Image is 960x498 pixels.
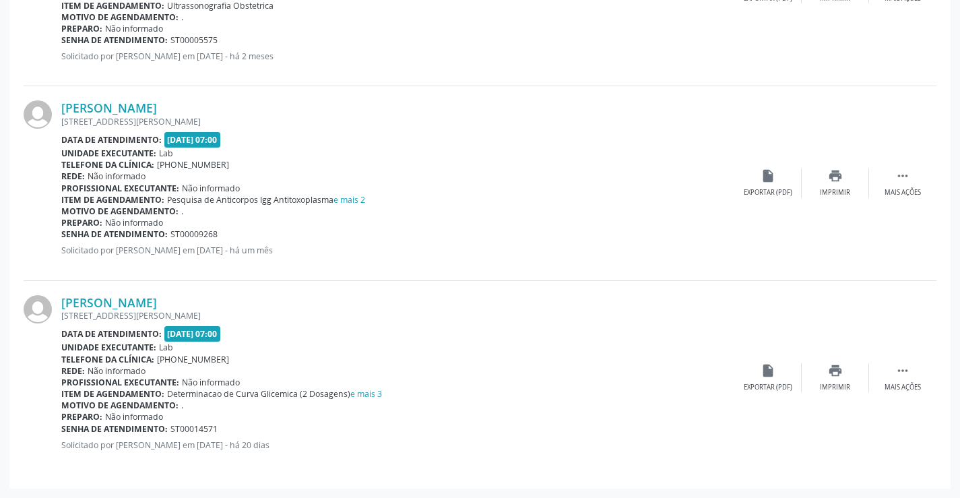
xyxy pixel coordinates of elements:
b: Profissional executante: [61,377,179,388]
b: Telefone da clínica: [61,354,154,365]
span: Não informado [182,183,240,194]
p: Solicitado por [PERSON_NAME] em [DATE] - há 20 dias [61,439,734,451]
span: Não informado [88,170,146,182]
span: . [181,206,183,217]
b: Senha de atendimento: [61,423,168,435]
i: insert_drive_file [761,168,775,183]
span: Não informado [105,217,163,228]
b: Data de atendimento: [61,134,162,146]
i: insert_drive_file [761,363,775,378]
span: [DATE] 07:00 [164,326,221,342]
span: Não informado [182,377,240,388]
i:  [895,168,910,183]
b: Rede: [61,365,85,377]
b: Profissional executante: [61,183,179,194]
a: e mais 2 [333,194,365,206]
span: Não informado [105,23,163,34]
b: Motivo de agendamento: [61,400,179,411]
p: Solicitado por [PERSON_NAME] em [DATE] - há 2 meses [61,51,734,62]
b: Item de agendamento: [61,194,164,206]
span: Lab [159,342,173,353]
b: Item de agendamento: [61,388,164,400]
a: [PERSON_NAME] [61,100,157,115]
span: ST00009268 [170,228,218,240]
div: [STREET_ADDRESS][PERSON_NAME] [61,310,734,321]
p: Solicitado por [PERSON_NAME] em [DATE] - há um mês [61,245,734,256]
span: . [181,11,183,23]
b: Telefone da clínica: [61,159,154,170]
span: ST00014571 [170,423,218,435]
div: Mais ações [885,188,921,197]
b: Data de atendimento: [61,328,162,340]
b: Unidade executante: [61,342,156,353]
b: Motivo de agendamento: [61,11,179,23]
span: Lab [159,148,173,159]
span: . [181,400,183,411]
i: print [828,168,843,183]
span: [PHONE_NUMBER] [157,159,229,170]
span: Não informado [88,365,146,377]
b: Preparo: [61,23,102,34]
a: [PERSON_NAME] [61,295,157,310]
div: Exportar (PDF) [744,383,792,392]
span: ST00005575 [170,34,218,46]
span: Não informado [105,411,163,423]
span: Determinacao de Curva Glicemica (2 Dosagens) [167,388,382,400]
span: [PHONE_NUMBER] [157,354,229,365]
div: Exportar (PDF) [744,188,792,197]
a: e mais 3 [350,388,382,400]
img: img [24,100,52,129]
span: Pesquisa de Anticorpos Igg Antitoxoplasma [167,194,365,206]
div: Imprimir [820,188,850,197]
i:  [895,363,910,378]
img: img [24,295,52,323]
b: Rede: [61,170,85,182]
b: Senha de atendimento: [61,34,168,46]
b: Senha de atendimento: [61,228,168,240]
div: Imprimir [820,383,850,392]
i: print [828,363,843,378]
div: [STREET_ADDRESS][PERSON_NAME] [61,116,734,127]
b: Preparo: [61,411,102,423]
span: [DATE] 07:00 [164,132,221,148]
b: Motivo de agendamento: [61,206,179,217]
b: Preparo: [61,217,102,228]
b: Unidade executante: [61,148,156,159]
div: Mais ações [885,383,921,392]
